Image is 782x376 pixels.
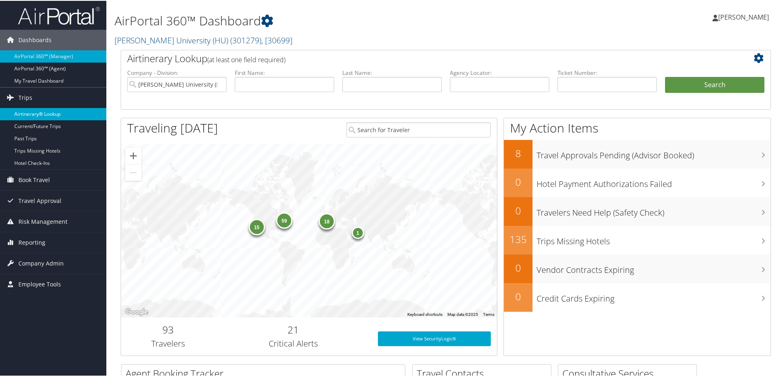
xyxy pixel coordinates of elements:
[18,211,67,231] span: Risk Management
[221,322,366,336] h2: 21
[123,306,150,317] img: Google
[504,174,533,188] h2: 0
[207,54,285,63] span: (at least one field required)
[127,51,710,65] h2: Airtinerary Lookup
[504,119,771,136] h1: My Action Items
[378,331,491,345] a: View SecurityLogic®
[123,306,150,317] a: Open this area in Google Maps (opens a new window)
[18,232,45,252] span: Reporting
[504,168,771,196] a: 0Hotel Payment Authorizations Failed
[351,225,364,238] div: 1
[127,68,227,76] label: Company - Division:
[504,289,533,303] h2: 0
[504,146,533,160] h2: 8
[712,4,777,29] a: [PERSON_NAME]
[537,173,771,189] h3: Hotel Payment Authorizations Failed
[248,218,265,234] div: 15
[504,203,533,217] h2: 0
[18,87,32,107] span: Trips
[718,12,769,21] span: [PERSON_NAME]
[18,29,52,50] span: Dashboards
[537,231,771,246] h3: Trips Missing Hotels
[483,311,494,316] a: Terms (opens in new tab)
[127,337,209,349] h3: Travelers
[125,164,142,180] button: Zoom out
[665,76,764,92] button: Search
[115,34,292,45] a: [PERSON_NAME] University (HU)
[18,190,61,210] span: Travel Approval
[537,202,771,218] h3: Travelers Need Help (Safety Check)
[276,212,292,228] div: 59
[127,322,209,336] h2: 93
[557,68,657,76] label: Ticket Number:
[537,288,771,304] h3: Credit Cards Expiring
[18,273,61,294] span: Employee Tools
[346,122,491,137] input: Search for Traveler
[261,34,292,45] span: , [ 30699 ]
[230,34,261,45] span: ( 301279 )
[18,252,64,273] span: Company Admin
[125,147,142,163] button: Zoom in
[342,68,442,76] label: Last Name:
[450,68,549,76] label: Agency Locator:
[504,196,771,225] a: 0Travelers Need Help (Safety Check)
[504,232,533,245] h2: 135
[235,68,334,76] label: First Name:
[127,119,218,136] h1: Traveling [DATE]
[537,145,771,160] h3: Travel Approvals Pending (Advisor Booked)
[504,254,771,282] a: 0Vendor Contracts Expiring
[319,212,335,229] div: 18
[447,311,478,316] span: Map data ©2025
[18,169,50,189] span: Book Travel
[18,5,100,25] img: airportal-logo.png
[221,337,366,349] h3: Critical Alerts
[115,11,556,29] h1: AirPortal 360™ Dashboard
[537,259,771,275] h3: Vendor Contracts Expiring
[504,282,771,311] a: 0Credit Cards Expiring
[504,225,771,254] a: 135Trips Missing Hotels
[407,311,443,317] button: Keyboard shortcuts
[504,260,533,274] h2: 0
[504,139,771,168] a: 8Travel Approvals Pending (Advisor Booked)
